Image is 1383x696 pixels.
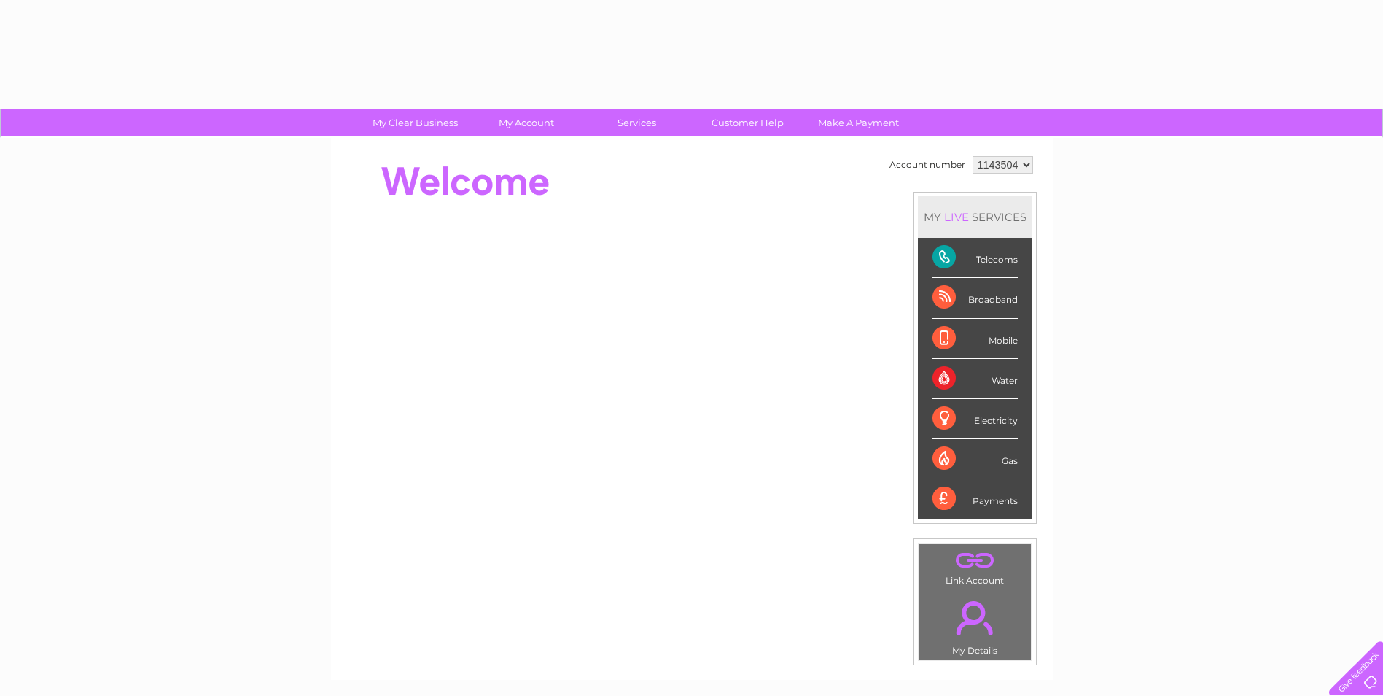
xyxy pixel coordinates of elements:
div: Gas [932,439,1018,479]
a: . [923,548,1027,573]
a: My Account [466,109,586,136]
td: Link Account [919,544,1032,589]
a: . [923,592,1027,643]
a: My Clear Business [355,109,475,136]
td: My Details [919,589,1032,660]
div: MY SERVICES [918,196,1032,238]
div: Telecoms [932,238,1018,278]
div: Broadband [932,278,1018,318]
div: Water [932,359,1018,399]
div: Payments [932,479,1018,519]
div: LIVE [941,210,972,224]
div: Electricity [932,399,1018,439]
a: Customer Help [687,109,808,136]
a: Make A Payment [798,109,919,136]
a: Services [577,109,697,136]
div: Mobile [932,319,1018,359]
td: Account number [886,152,969,177]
